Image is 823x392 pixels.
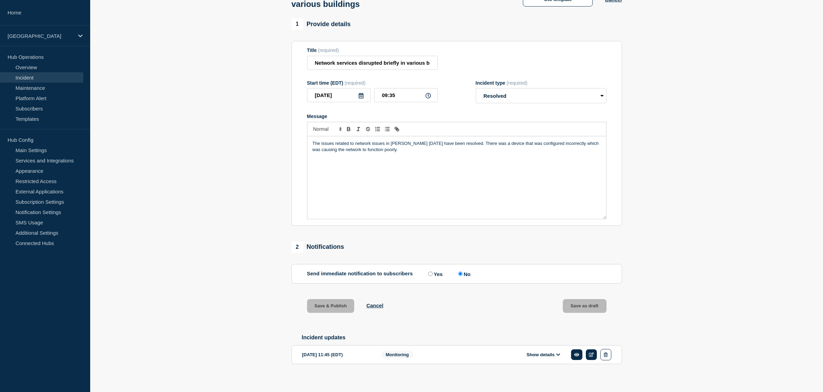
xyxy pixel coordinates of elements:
[313,140,601,153] p: The issues related to network issues in [PERSON_NAME] [DATE] have been resolved. There was a devi...
[382,125,392,133] button: Toggle bulleted list
[344,125,354,133] button: Toggle bold text
[373,125,382,133] button: Toggle ordered list
[563,299,606,313] button: Save as draft
[354,125,363,133] button: Toggle italic text
[307,271,606,277] div: Send immediate notification to subscribers
[307,47,438,53] div: Title
[456,271,471,277] label: No
[307,80,438,86] div: Start time (EDT)
[428,272,433,276] input: Yes
[458,272,463,276] input: No
[507,80,528,86] span: (required)
[310,125,344,133] span: Font size
[302,335,622,341] h2: Incident updates
[366,303,383,308] button: Cancel
[307,56,438,70] input: Title
[292,241,344,253] div: Notifications
[307,271,413,277] p: Send immediate notification to subscribers
[8,33,74,39] p: [GEOGRAPHIC_DATA]
[292,18,303,30] span: 1
[307,114,606,119] div: Message
[292,18,351,30] div: Provide details
[525,352,562,358] button: Show details
[392,125,402,133] button: Toggle link
[318,47,339,53] span: (required)
[363,125,373,133] button: Toggle strikethrough text
[374,88,438,102] input: HH:MM
[307,299,355,313] button: Save & Publish
[476,80,606,86] div: Incident type
[302,349,371,360] div: [DATE] 11:45 (EDT)
[381,351,413,359] span: Monitoring
[307,88,371,102] input: YYYY-MM-DD
[307,136,606,219] div: Message
[345,80,366,86] span: (required)
[476,88,606,103] select: Incident type
[292,241,303,253] span: 2
[426,271,443,277] label: Yes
